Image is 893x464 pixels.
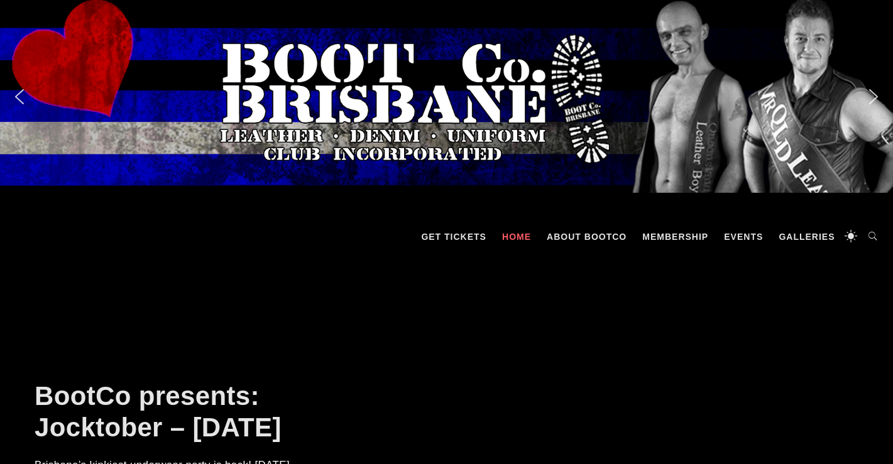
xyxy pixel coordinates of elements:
img: next arrow [863,87,884,107]
a: Home [496,218,537,256]
a: Membership [636,218,715,256]
a: Galleries [772,218,841,256]
a: About BootCo [540,218,633,256]
a: BootCo presents: Jocktober – [DATE] [35,381,282,442]
a: GET TICKETS [415,218,493,256]
img: previous arrow [9,87,30,107]
a: Events [718,218,769,256]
